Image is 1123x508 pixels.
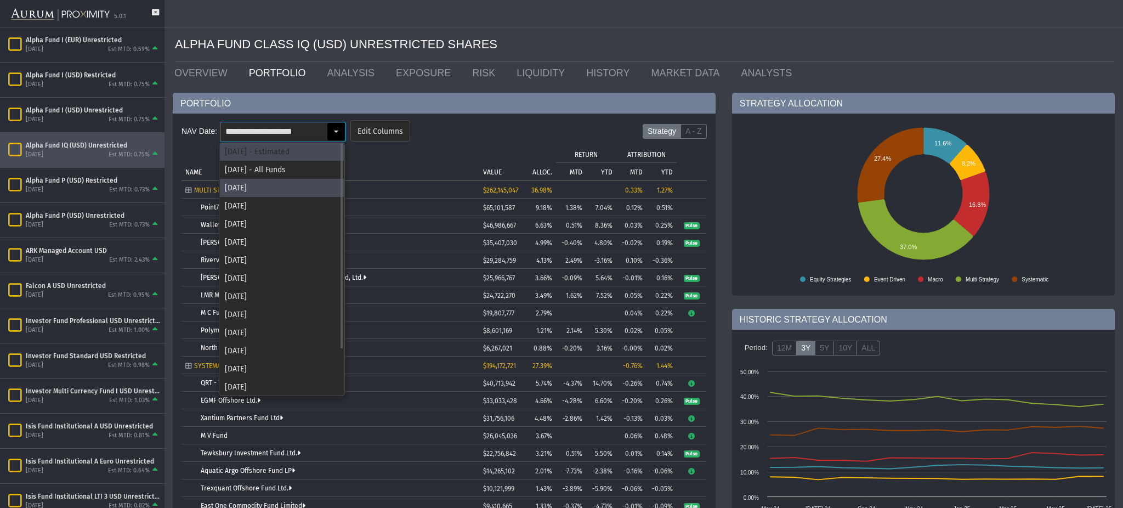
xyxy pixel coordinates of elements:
[483,380,515,387] span: $40,713,942
[684,274,700,281] a: Pulse
[26,432,43,440] div: [DATE]
[646,392,677,409] td: 0.26%
[536,380,552,387] span: 5.74%
[536,327,552,335] span: 1.21%
[556,234,586,251] td: -0.40%
[962,160,975,167] text: 8.2%
[810,276,852,283] text: Equity Strategies
[646,216,677,234] td: 0.25%
[358,127,403,137] span: Edit Columns
[201,256,337,264] a: Riverview Omni Offshore Fund (Cayman) Ltd.
[874,276,905,283] text: Event Driven
[483,222,516,229] span: $46,986,667
[740,338,772,357] div: Period:
[201,309,228,317] a: M C Fund
[220,143,344,450] div: Items
[646,462,677,479] td: -0.06%
[630,168,643,176] p: MTD
[616,392,646,409] td: -0.20%
[26,176,160,185] div: Alpha Fund P (USD) Restricted
[536,257,552,264] span: 4.13%
[535,415,552,422] span: 4.48%
[11,3,110,27] img: Aurum-Proximity%20white.svg
[616,374,646,392] td: -0.26%
[556,462,586,479] td: -7.73%
[556,444,586,462] td: 0.51%
[26,186,43,194] div: [DATE]
[586,269,616,286] td: 5.64%
[586,286,616,304] td: 7.52%
[586,321,616,339] td: 5.30%
[26,387,160,396] div: Investor Multi Currency Fund I USD Unrestricted
[26,291,43,300] div: [DATE]
[586,216,616,234] td: 8.36%
[969,201,986,208] text: 16.8%
[857,341,880,356] label: ALL
[684,275,700,283] span: Pulse
[535,222,552,229] span: 6.63%
[684,292,700,300] span: Pulse
[220,215,344,233] div: [DATE]
[483,274,515,282] span: $25,966,767
[108,291,150,300] div: Est MTD: 0.95%
[556,269,586,286] td: -0.09%
[616,427,646,444] td: 0.06%
[646,409,677,427] td: 0.03%
[483,450,516,458] span: $22,756,842
[650,187,673,194] div: 1.27%
[601,168,612,176] p: YTD
[109,186,150,194] div: Est MTD: 0.73%
[26,467,43,475] div: [DATE]
[620,362,643,370] div: -0.76%
[646,286,677,304] td: 0.22%
[1022,276,1048,283] text: Systematic
[556,199,586,216] td: 1.38%
[109,432,150,440] div: Est MTD: 0.81%
[109,81,150,89] div: Est MTD: 0.75%
[646,251,677,269] td: -0.36%
[483,309,514,317] span: $19,807,777
[740,470,759,476] text: 10.00%
[26,46,43,54] div: [DATE]
[483,204,515,212] span: $65,101,587
[586,339,616,357] td: 3.16%
[616,304,646,321] td: 0.04%
[616,479,646,497] td: -0.06%
[646,269,677,286] td: 0.16%
[586,199,616,216] td: 7.04%
[586,462,616,479] td: -2.38%
[201,467,295,475] a: Aquatic Argo Offshore Fund LP
[26,36,160,44] div: Alpha Fund I (EUR) Unrestricted
[684,397,700,404] a: Pulse
[815,341,834,356] label: 5Y
[616,444,646,462] td: 0.01%
[220,197,344,215] div: [DATE]
[220,161,344,179] div: [DATE] - All Funds
[26,256,43,264] div: [DATE]
[350,120,410,142] dx-button: Edit Columns
[220,306,344,324] div: [DATE]
[740,369,759,375] text: 50.00%
[536,450,552,458] span: 3.21%
[483,292,515,300] span: $24,722,270
[900,244,917,250] text: 37.0%
[684,450,700,458] span: Pulse
[627,151,666,159] p: ATTRIBUTION
[388,62,464,84] a: EXPOSURE
[483,467,515,475] span: $14,265,102
[536,309,552,317] span: 2.79%
[874,155,891,162] text: 27.4%
[26,116,43,124] div: [DATE]
[220,233,344,251] div: [DATE]
[616,234,646,251] td: -0.02%
[220,342,344,360] div: [DATE]
[833,341,857,356] label: 10Y
[483,362,516,370] span: $194,172,721
[586,162,616,180] td: Column YTD
[684,240,700,247] span: Pulse
[536,204,552,212] span: 9.18%
[220,179,344,197] div: [DATE]
[109,326,150,335] div: Est MTD: 1.00%
[643,124,681,139] label: Strategy
[201,414,283,422] a: Xantium Partners Fund Ltd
